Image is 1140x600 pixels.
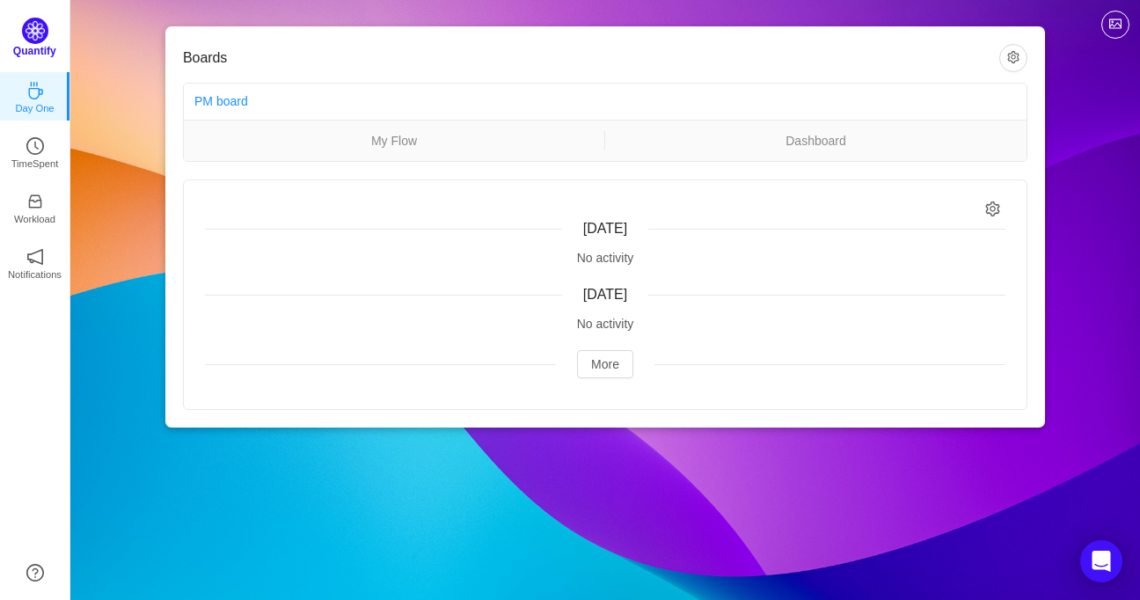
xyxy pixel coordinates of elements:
i: icon: notification [26,248,44,266]
p: Workload [14,211,55,227]
button: icon: setting [999,44,1027,72]
a: icon: notificationNotifications [26,253,44,271]
span: [DATE] [583,221,627,236]
button: icon: picture [1101,11,1129,39]
i: icon: setting [985,201,1000,216]
p: Notifications [8,267,62,282]
div: No activity [205,249,1005,267]
div: No activity [205,315,1005,333]
i: icon: clock-circle [26,137,44,155]
a: icon: question-circle [26,564,44,582]
a: Dashboard [605,131,1027,150]
a: icon: inboxWorkload [26,198,44,216]
i: icon: inbox [26,193,44,210]
p: Quantify [13,43,56,59]
div: Open Intercom Messenger [1080,540,1122,582]
button: More [577,350,633,378]
p: TimeSpent [11,156,59,172]
h3: Boards [183,49,999,67]
a: My Flow [184,131,604,150]
p: Day One [15,100,54,116]
a: icon: clock-circleTimeSpent [26,143,44,160]
span: [DATE] [583,287,627,302]
a: PM board [194,94,248,108]
a: icon: coffeeDay One [26,87,44,105]
i: icon: coffee [26,82,44,99]
img: Quantify [22,18,48,44]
